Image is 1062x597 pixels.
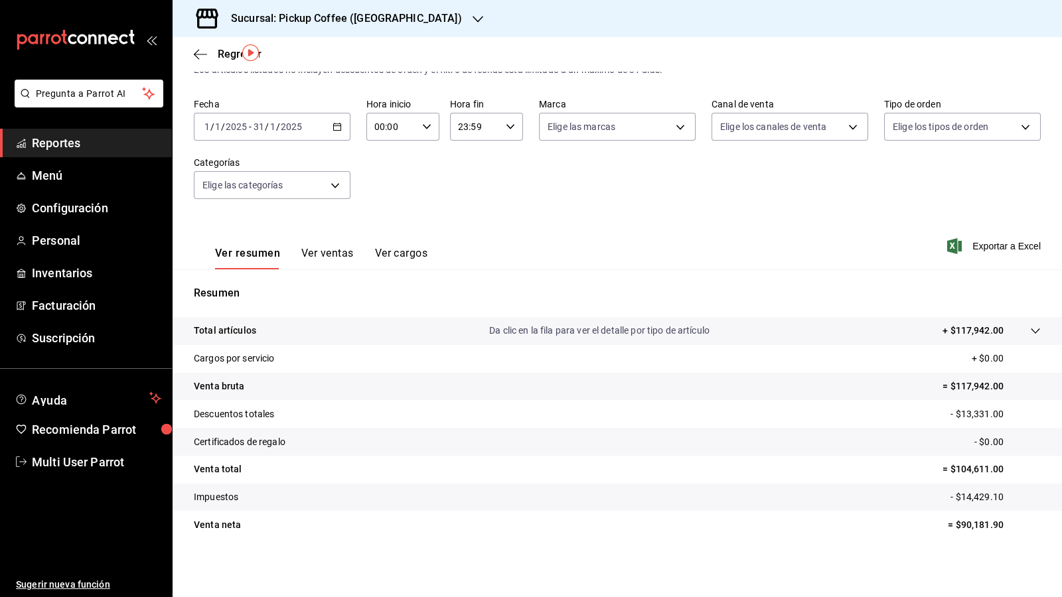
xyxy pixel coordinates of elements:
div: navigation tabs [215,247,427,269]
span: Inventarios [32,264,161,282]
label: Categorías [194,158,350,167]
span: / [276,121,280,132]
button: Ver cargos [375,247,428,269]
p: Cargos por servicio [194,352,275,365]
button: Exportar a Excel [950,238,1041,254]
label: Tipo de orden [884,99,1041,109]
span: Menú [32,166,161,184]
a: Pregunta a Parrot AI [9,96,163,110]
input: -- [204,121,210,132]
p: Venta bruta [194,379,244,393]
span: Facturación [32,297,161,314]
button: open_drawer_menu [146,34,157,45]
span: - [249,121,252,132]
button: Ver ventas [301,247,354,269]
p: = $104,611.00 [943,462,1041,476]
input: ---- [225,121,248,132]
input: -- [214,121,221,132]
p: = $90,181.90 [948,518,1041,532]
p: - $0.00 [974,435,1041,449]
span: Pregunta a Parrot AI [36,87,143,101]
button: Pregunta a Parrot AI [15,80,163,107]
input: -- [269,121,276,132]
p: = $117,942.00 [943,379,1041,393]
span: Configuración [32,199,161,217]
span: Personal [32,232,161,249]
p: - $14,429.10 [950,490,1041,504]
span: Elige las marcas [548,120,615,133]
label: Hora inicio [366,99,439,109]
label: Canal de venta [712,99,868,109]
span: Elige las categorías [202,178,283,192]
button: Ver resumen [215,247,280,269]
p: Venta total [194,462,242,476]
p: Venta neta [194,518,241,532]
span: Multi User Parrot [32,453,161,471]
span: Regresar [218,48,262,60]
span: / [265,121,269,132]
span: Elige los canales de venta [720,120,826,133]
span: Suscripción [32,329,161,347]
h3: Sucursal: Pickup Coffee ([GEOGRAPHIC_DATA]) [220,11,462,27]
input: ---- [280,121,303,132]
p: Descuentos totales [194,407,274,421]
span: / [210,121,214,132]
button: Regresar [194,48,262,60]
span: / [221,121,225,132]
p: Da clic en la fila para ver el detalle por tipo de artículo [489,324,710,338]
p: Certificados de regalo [194,435,285,449]
img: Tooltip marker [242,44,259,61]
input: -- [253,121,265,132]
label: Marca [539,99,696,109]
span: Reportes [32,134,161,152]
p: + $0.00 [972,352,1041,365]
p: - $13,331.00 [950,407,1041,421]
label: Fecha [194,99,350,109]
span: Recomienda Parrot [32,421,161,438]
p: Resumen [194,285,1041,301]
span: Elige los tipos de orden [893,120,988,133]
p: Total artículos [194,324,256,338]
p: Impuestos [194,490,238,504]
label: Hora fin [450,99,523,109]
span: Sugerir nueva función [16,578,161,592]
span: Ayuda [32,390,144,406]
p: + $117,942.00 [943,324,1004,338]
